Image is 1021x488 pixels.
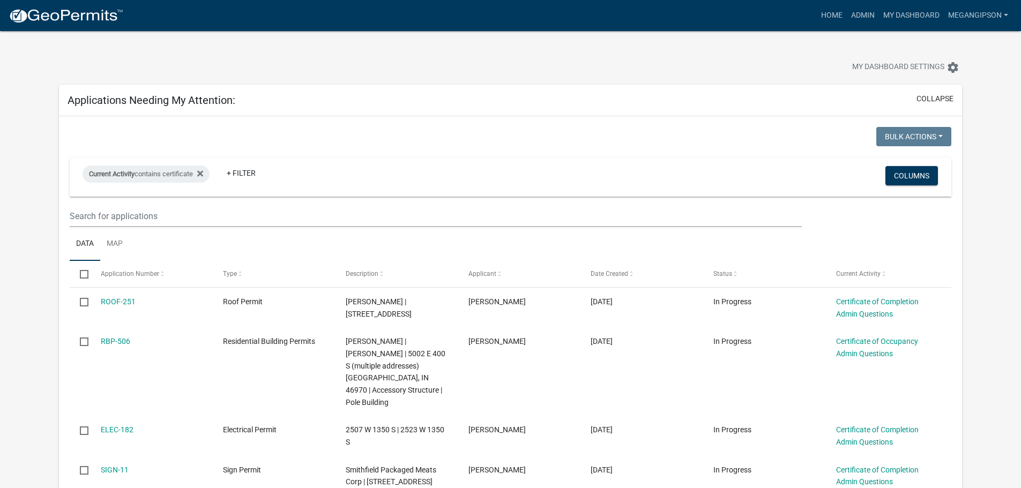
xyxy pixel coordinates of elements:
[101,425,133,434] a: ELEC-182
[713,337,751,346] span: In Progress
[947,61,959,74] i: settings
[101,270,159,277] span: Application Number
[836,297,919,318] a: Certificate of Completion Admin Questions
[213,261,336,287] datatable-header-cell: Type
[879,5,944,26] a: My Dashboard
[468,337,526,346] span: Alvin Hedrick
[826,261,949,287] datatable-header-cell: Current Activity
[101,297,136,306] a: ROOF-251
[916,93,953,104] button: collapse
[844,57,968,78] button: My Dashboard Settingssettings
[223,466,261,474] span: Sign Permit
[70,261,90,287] datatable-header-cell: Select
[836,425,919,446] a: Certificate of Completion Admin Questions
[836,270,881,277] span: Current Activity
[852,61,944,74] span: My Dashboard Settings
[713,270,732,277] span: Status
[876,127,951,146] button: Bulk Actions
[218,163,264,183] a: + Filter
[346,425,444,446] span: 2507 W 1350 S | 2523 W 1350 S
[847,5,879,26] a: Admin
[591,425,613,434] span: 08/21/2025
[336,261,458,287] datatable-header-cell: Description
[468,425,526,434] span: Danny Benefiel
[591,337,613,346] span: 09/19/2025
[703,261,826,287] datatable-header-cell: Status
[713,425,751,434] span: In Progress
[468,270,496,277] span: Applicant
[468,466,526,474] span: Patrick H. Clifford
[346,337,445,407] span: Alvin Hedrick | Alvin Hedrick | 5002 E 400 S (multiple addresses) PERU, IN 46970 | Accessory Stru...
[70,205,801,227] input: Search for applications
[836,337,918,358] a: Certificate of Occupancy Admin Questions
[591,270,628,277] span: Date Created
[223,270,237,277] span: Type
[223,337,315,346] span: Residential Building Permits
[223,425,277,434] span: Electrical Permit
[89,170,135,178] span: Current Activity
[91,261,213,287] datatable-header-cell: Application Number
[346,466,436,486] span: Smithfield Packaged Meats Corp | 3311 ST Rd 19 South
[346,270,378,277] span: Description
[346,297,412,318] span: Kevin W Swift | 2205 S Terrace Place
[468,297,526,306] span: Herbert Parsons
[83,166,210,183] div: contains certificate
[458,261,581,287] datatable-header-cell: Applicant
[885,166,938,185] button: Columns
[836,466,919,486] a: Certificate of Completion Admin Questions
[591,297,613,306] span: 10/02/2025
[100,227,129,261] a: Map
[817,5,847,26] a: Home
[101,466,129,474] a: SIGN-11
[70,227,100,261] a: Data
[101,337,130,346] a: RBP-506
[713,297,751,306] span: In Progress
[68,94,235,107] h5: Applications Needing My Attention:
[580,261,703,287] datatable-header-cell: Date Created
[223,297,263,306] span: Roof Permit
[591,466,613,474] span: 06/30/2025
[944,5,1012,26] a: megangipson
[713,466,751,474] span: In Progress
